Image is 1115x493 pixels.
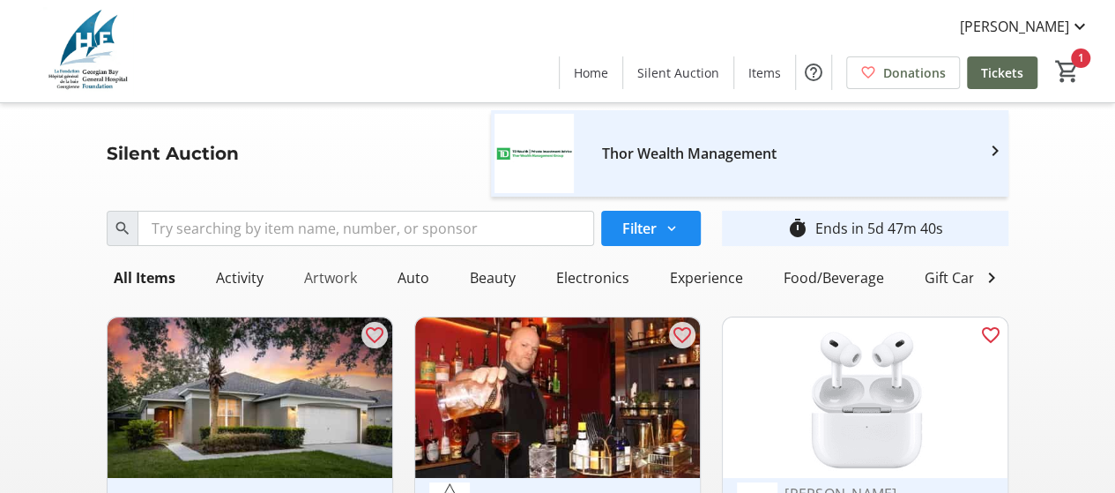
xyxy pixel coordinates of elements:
[981,63,1023,82] span: Tickets
[748,63,781,82] span: Items
[96,139,249,168] div: Silent Auction
[960,16,1069,37] span: [PERSON_NAME]
[967,56,1037,89] a: Tickets
[601,211,701,246] button: Filter
[663,260,750,295] div: Experience
[796,55,831,90] button: Help
[734,56,795,89] a: Items
[815,218,943,239] div: Ends in 5d 47m 40s
[723,317,1007,478] img: Apple AirPods Pro, 2nd Gen
[1052,56,1083,87] button: Cart
[946,12,1104,41] button: [PERSON_NAME]
[979,325,1000,346] mat-icon: favorite_outline
[107,260,182,295] div: All Items
[637,63,719,82] span: Silent Auction
[787,218,808,239] mat-icon: timer_outline
[494,114,574,193] img: Thor Wealth Management's logo
[574,63,608,82] span: Home
[602,139,955,168] div: Thor Wealth Management
[138,211,594,246] input: Try searching by item name, number, or sponsor
[108,317,392,478] img: 7-Day Florida Getaway
[623,56,733,89] a: Silent Auction
[463,260,523,295] div: Beauty
[777,260,891,295] div: Food/Beverage
[209,260,271,295] div: Activity
[390,260,436,295] div: Auto
[364,325,385,346] mat-icon: favorite_outline
[297,260,364,295] div: Artwork
[480,114,1019,193] a: Thor Wealth Management's logoThor Wealth Management
[11,7,167,95] img: Georgian Bay General Hospital Foundation's Logo
[549,260,636,295] div: Electronics
[883,63,946,82] span: Donations
[415,317,700,478] img: Private Cocktail Class at Frankly Speaking
[672,325,693,346] mat-icon: favorite_outline
[846,56,960,89] a: Donations
[560,56,622,89] a: Home
[918,260,991,295] div: Gift Card
[622,218,657,239] span: Filter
